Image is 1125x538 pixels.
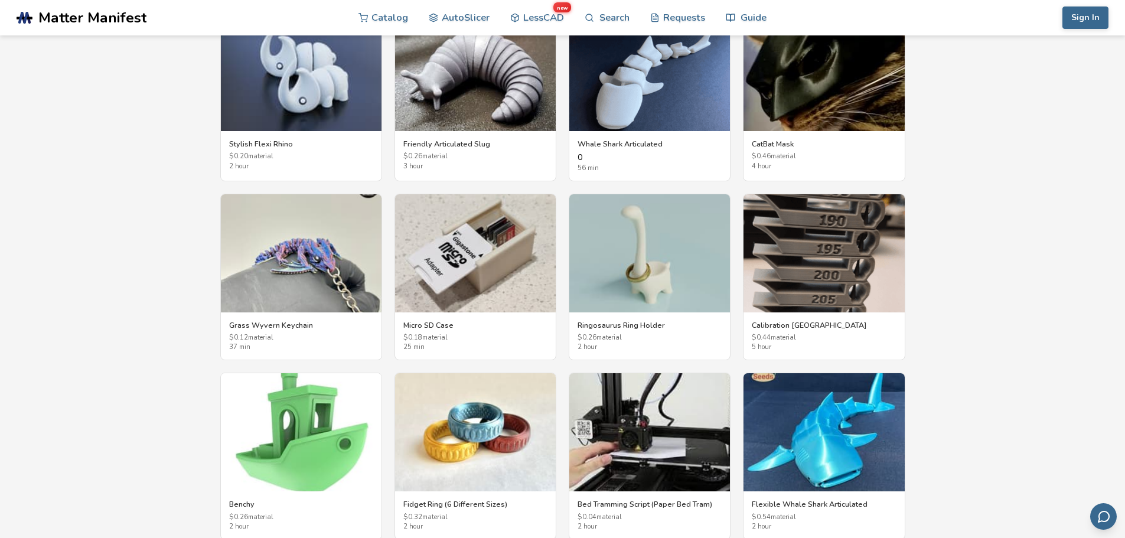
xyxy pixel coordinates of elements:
a: CatBat MaskCatBat Mask$0.46material4 hour [743,12,905,181]
img: Ringosaurus Ring Holder [569,194,730,312]
span: 56 min [578,165,722,172]
span: new [553,2,572,12]
span: 25 min [403,344,547,351]
h3: Grass Wyvern Keychain [229,321,373,330]
h3: CatBat Mask [752,139,896,149]
a: Whale Shark ArticulatedWhale Shark Articulated056 min [569,12,731,181]
span: 3 hour [403,163,547,171]
a: Ringosaurus Ring HolderRingosaurus Ring Holder$0.26material2 hour [569,194,731,361]
img: CatBat Mask [744,13,904,131]
span: $ 0.04 material [578,514,722,521]
span: 37 min [229,344,373,351]
span: 2 hour [229,163,373,171]
span: $ 0.32 material [403,514,547,521]
img: Whale Shark Articulated [569,13,730,131]
span: $ 0.26 material [229,514,373,521]
span: 4 hour [752,163,896,171]
a: Grass Wyvern KeychainGrass Wyvern Keychain$0.12material37 min [220,194,382,361]
span: Matter Manifest [38,9,146,26]
img: Friendly Articulated Slug [395,13,556,131]
span: $ 0.18 material [403,334,547,342]
img: Bed Tramming Script (Paper Bed Tram) [569,373,730,491]
span: $ 0.54 material [752,514,896,521]
h3: Fidget Ring (6 Different Sizes) [403,500,547,509]
button: Send feedback via email [1090,503,1117,530]
img: Flexible Whale Shark Articulated [744,373,904,491]
a: Calibration Temp TowerCalibration [GEOGRAPHIC_DATA]$0.44material5 hour [743,194,905,361]
img: Benchy [221,373,381,491]
span: 2 hour [752,523,896,531]
span: $ 0.26 material [403,153,547,161]
h3: Stylish Flexi Rhino [229,139,373,149]
a: Stylish Flexi RhinoStylish Flexi Rhino$0.20material2 hour [220,12,382,181]
h3: Benchy [229,500,373,509]
div: 0 [578,153,722,172]
span: $ 0.46 material [752,153,896,161]
img: Stylish Flexi Rhino [221,13,381,131]
button: Sign In [1062,6,1108,29]
h3: Micro SD Case [403,321,547,330]
span: $ 0.20 material [229,153,373,161]
span: 5 hour [752,344,896,351]
span: 2 hour [403,523,547,531]
img: Fidget Ring (6 Different Sizes) [395,373,556,491]
img: Grass Wyvern Keychain [221,194,381,312]
span: 2 hour [578,344,722,351]
h3: Whale Shark Articulated [578,139,722,149]
img: Micro SD Case [395,194,556,312]
span: $ 0.44 material [752,334,896,342]
h3: Bed Tramming Script (Paper Bed Tram) [578,500,722,509]
span: 2 hour [578,523,722,531]
h3: Calibration [GEOGRAPHIC_DATA] [752,321,896,330]
img: Calibration Temp Tower [744,194,904,312]
span: $ 0.26 material [578,334,722,342]
span: $ 0.12 material [229,334,373,342]
a: Micro SD CaseMicro SD Case$0.18material25 min [394,194,556,361]
h3: Friendly Articulated Slug [403,139,547,149]
h3: Ringosaurus Ring Holder [578,321,722,330]
h3: Flexible Whale Shark Articulated [752,500,896,509]
a: Friendly Articulated SlugFriendly Articulated Slug$0.26material3 hour [394,12,556,181]
span: 2 hour [229,523,373,531]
